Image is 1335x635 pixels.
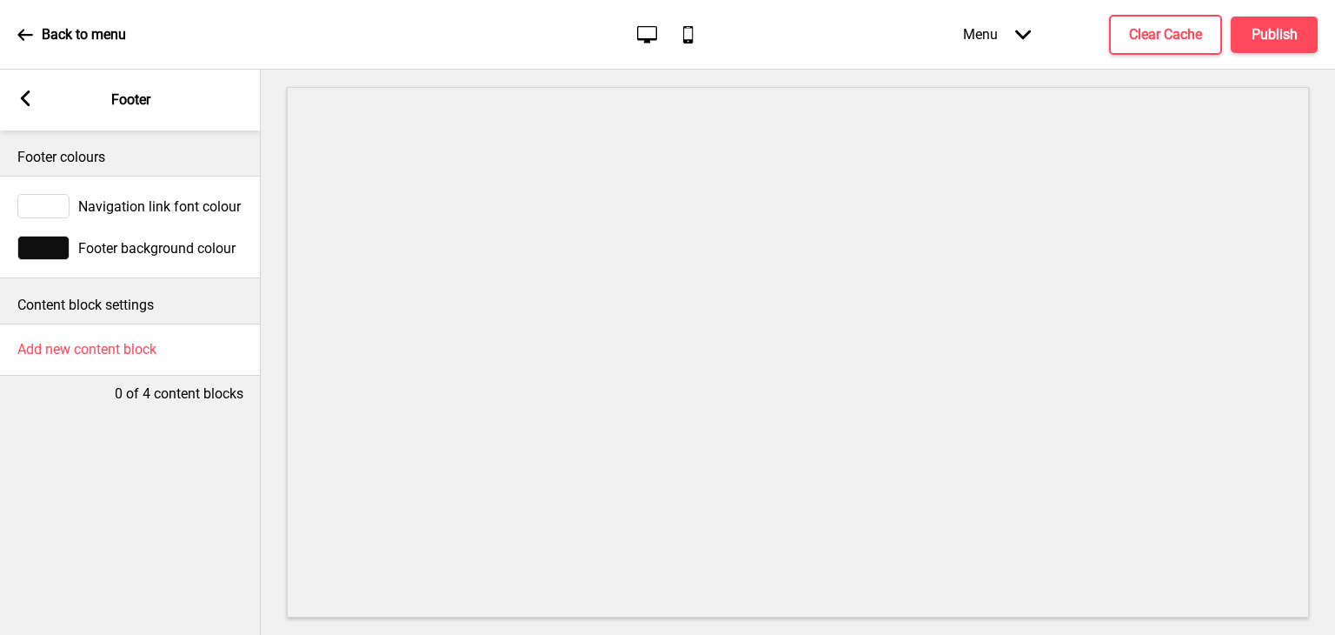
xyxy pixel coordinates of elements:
button: Publish [1231,17,1318,53]
a: Back to menu [17,11,126,58]
h4: Clear Cache [1129,25,1202,44]
h4: Add new content block [17,340,156,359]
div: Navigation link font colour [17,194,243,218]
p: Back to menu [42,25,126,44]
span: Footer background colour [78,240,236,257]
p: Footer [111,90,150,110]
div: Footer background colour [17,236,243,260]
div: Menu [946,9,1048,60]
p: Content block settings [17,296,243,315]
h4: Publish [1252,25,1298,44]
p: Footer colours [17,148,243,167]
span: Navigation link font colour [78,198,241,215]
button: Clear Cache [1109,15,1222,55]
p: 0 of 4 content blocks [115,384,243,404]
